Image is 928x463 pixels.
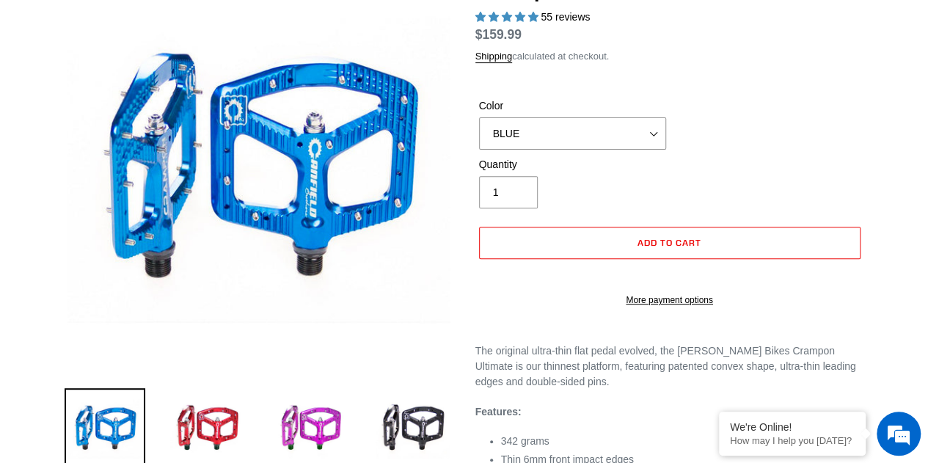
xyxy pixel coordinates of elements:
span: 55 reviews [541,11,590,23]
strong: Features: [475,406,522,418]
div: calculated at checkout. [475,49,864,64]
a: Shipping [475,51,513,63]
a: More payment options [479,294,861,307]
label: Color [479,98,666,114]
p: The original ultra-thin flat pedal evolved, the [PERSON_NAME] Bikes Crampon Ultimate is our thinn... [475,343,864,390]
span: 4.95 stars [475,11,541,23]
div: We're Online! [730,421,855,433]
li: 342 grams [501,434,864,449]
p: How may I help you today? [730,435,855,446]
span: Add to cart [637,237,701,248]
span: $159.99 [475,27,522,42]
button: Add to cart [479,227,861,259]
label: Quantity [479,157,666,172]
